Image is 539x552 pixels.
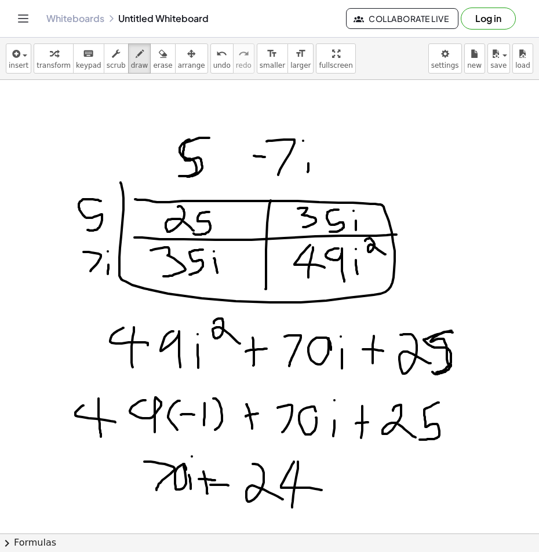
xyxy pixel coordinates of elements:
a: Whiteboards [46,13,104,24]
span: Collaborate Live [356,13,449,24]
span: keypad [76,61,101,70]
button: Log in [461,8,516,30]
span: smaller [260,61,285,70]
i: undo [216,47,227,61]
span: erase [153,61,172,70]
button: undoundo [210,43,234,74]
i: format_size [295,47,306,61]
span: larger [290,61,311,70]
i: format_size [267,47,278,61]
button: erase [150,43,175,74]
span: redo [236,61,252,70]
i: redo [238,47,249,61]
button: redoredo [233,43,254,74]
button: draw [128,43,151,74]
button: new [464,43,485,74]
span: new [467,61,482,70]
button: save [487,43,510,74]
span: undo [213,61,231,70]
span: insert [9,61,28,70]
button: format_sizesmaller [257,43,288,74]
span: settings [431,61,459,70]
button: arrange [175,43,208,74]
span: save [490,61,507,70]
span: fullscreen [319,61,352,70]
button: settings [428,43,462,74]
span: load [515,61,530,70]
button: transform [34,43,74,74]
button: keyboardkeypad [73,43,104,74]
button: Collaborate Live [346,8,458,29]
span: transform [37,61,71,70]
button: load [512,43,533,74]
button: format_sizelarger [287,43,314,74]
span: draw [131,61,148,70]
i: keyboard [83,47,94,61]
span: scrub [107,61,126,70]
button: scrub [104,43,129,74]
button: fullscreen [316,43,355,74]
button: Toggle navigation [14,9,32,28]
button: insert [6,43,31,74]
span: arrange [178,61,205,70]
